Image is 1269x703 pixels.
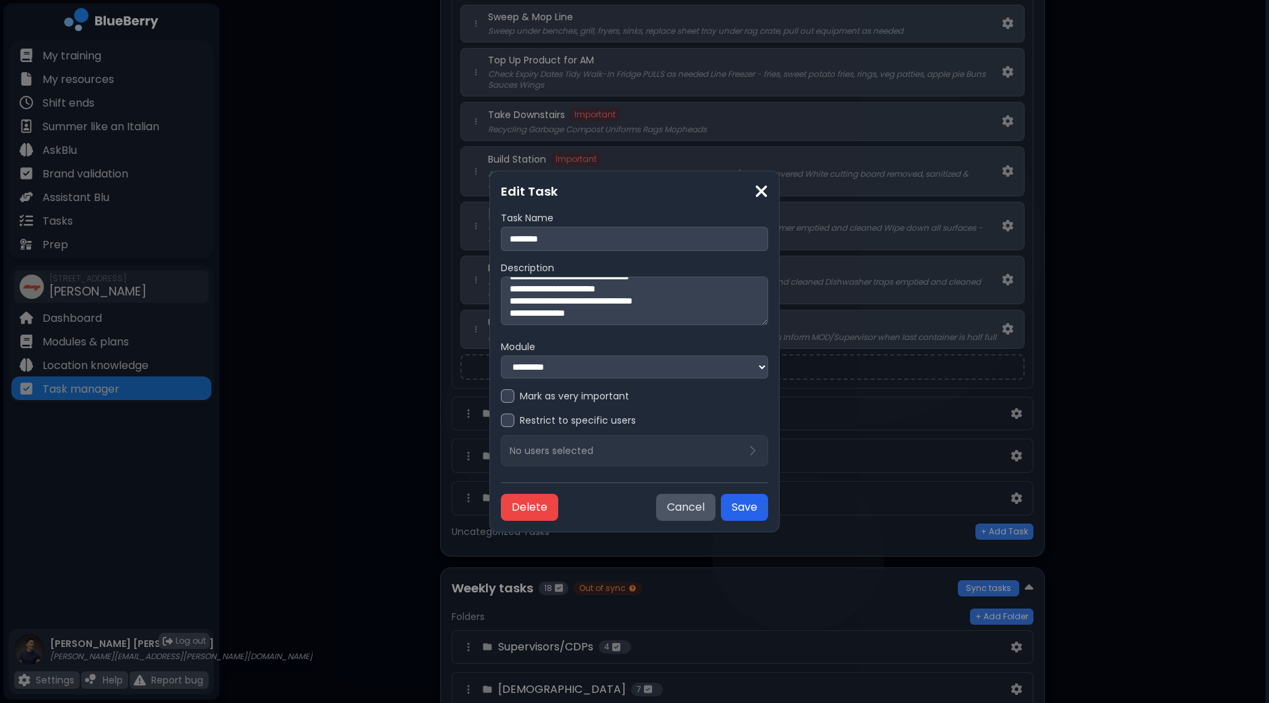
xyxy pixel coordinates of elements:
h3: Edit Task [501,182,768,201]
button: Delete [501,494,558,521]
label: Restrict to specific users [520,414,636,426]
img: close icon [755,182,768,200]
label: Task Name [501,212,768,224]
label: Module [501,341,768,353]
button: Cancel [656,494,715,521]
label: Description [501,262,768,274]
label: Mark as very important [520,390,629,402]
button: Save [721,494,768,521]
